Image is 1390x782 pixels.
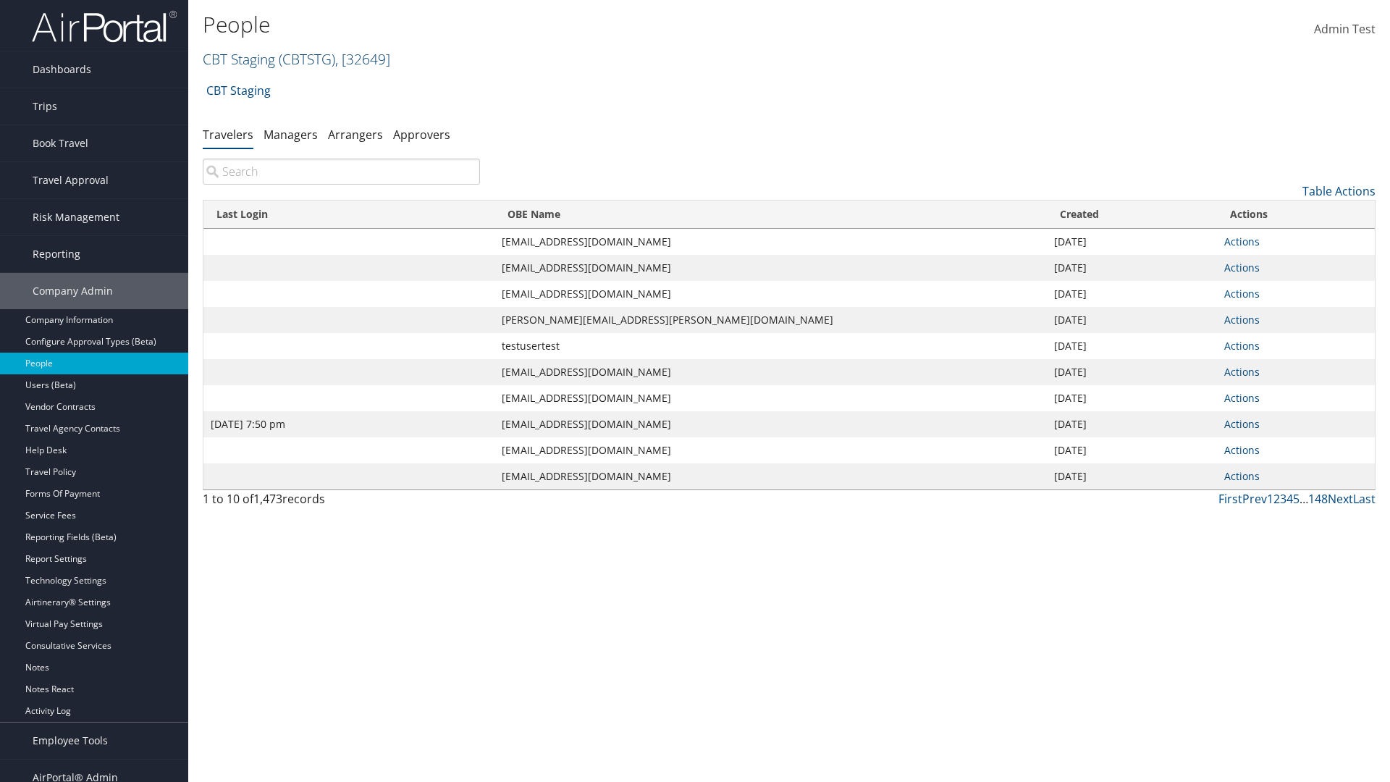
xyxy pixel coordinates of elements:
td: [DATE] [1047,229,1217,255]
td: [DATE] [1047,333,1217,359]
td: [DATE] [1047,437,1217,463]
a: 4 [1286,491,1293,507]
a: Approvers [393,127,450,143]
td: [DATE] 7:50 pm [203,411,494,437]
span: ( CBTSTG ) [279,49,335,69]
a: CBT Staging [203,49,390,69]
a: Prev [1242,491,1267,507]
td: [EMAIL_ADDRESS][DOMAIN_NAME] [494,359,1047,385]
h1: People [203,9,985,40]
div: 1 to 10 of records [203,490,480,515]
td: [PERSON_NAME][EMAIL_ADDRESS][PERSON_NAME][DOMAIN_NAME] [494,307,1047,333]
a: Actions [1224,365,1260,379]
td: [EMAIL_ADDRESS][DOMAIN_NAME] [494,281,1047,307]
span: Reporting [33,236,80,272]
th: Last Login: activate to sort column ascending [203,201,494,229]
td: [EMAIL_ADDRESS][DOMAIN_NAME] [494,437,1047,463]
td: [EMAIL_ADDRESS][DOMAIN_NAME] [494,463,1047,489]
a: Travelers [203,127,253,143]
th: OBE Name: activate to sort column ascending [494,201,1047,229]
a: Actions [1224,313,1260,327]
a: 2 [1273,491,1280,507]
a: Actions [1224,391,1260,405]
a: First [1218,491,1242,507]
td: [DATE] [1047,385,1217,411]
span: Trips [33,88,57,125]
a: 148 [1308,491,1328,507]
td: [DATE] [1047,307,1217,333]
img: airportal-logo.png [32,9,177,43]
span: 1,473 [253,491,282,507]
th: Created: activate to sort column ascending [1047,201,1217,229]
th: Actions [1217,201,1375,229]
a: Managers [264,127,318,143]
span: … [1300,491,1308,507]
span: Risk Management [33,199,119,235]
a: Arrangers [328,127,383,143]
a: Actions [1224,417,1260,431]
td: [DATE] [1047,359,1217,385]
span: , [ 32649 ] [335,49,390,69]
a: Admin Test [1314,7,1376,52]
td: [EMAIL_ADDRESS][DOMAIN_NAME] [494,385,1047,411]
td: [EMAIL_ADDRESS][DOMAIN_NAME] [494,255,1047,281]
a: Actions [1224,443,1260,457]
span: Employee Tools [33,723,108,759]
a: 5 [1293,491,1300,507]
td: [DATE] [1047,281,1217,307]
a: Next [1328,491,1353,507]
td: [EMAIL_ADDRESS][DOMAIN_NAME] [494,229,1047,255]
input: Search [203,159,480,185]
td: testusertest [494,333,1047,359]
a: Actions [1224,469,1260,483]
a: 1 [1267,491,1273,507]
span: Book Travel [33,125,88,161]
span: Admin Test [1314,21,1376,37]
a: 3 [1280,491,1286,507]
a: CBT Staging [206,76,271,105]
a: Table Actions [1302,183,1376,199]
span: Dashboards [33,51,91,88]
td: [DATE] [1047,463,1217,489]
a: Last [1353,491,1376,507]
a: Actions [1224,287,1260,300]
a: Actions [1224,261,1260,274]
td: [DATE] [1047,255,1217,281]
td: [DATE] [1047,411,1217,437]
a: Actions [1224,235,1260,248]
td: [EMAIL_ADDRESS][DOMAIN_NAME] [494,411,1047,437]
span: Company Admin [33,273,113,309]
span: Travel Approval [33,162,109,198]
a: Actions [1224,339,1260,353]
